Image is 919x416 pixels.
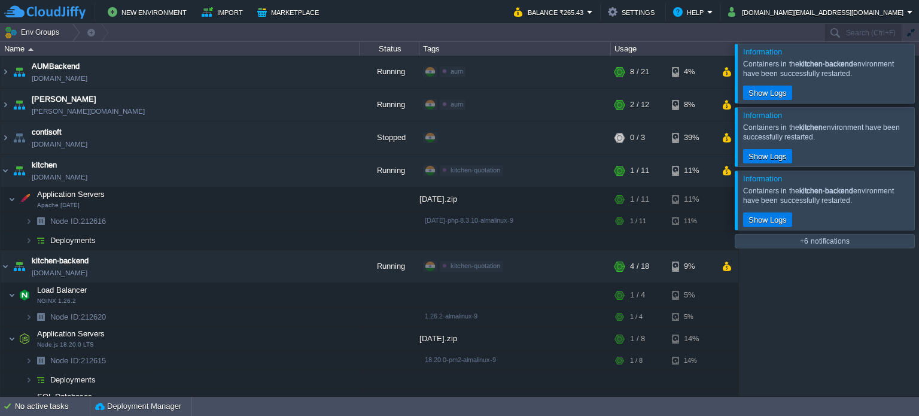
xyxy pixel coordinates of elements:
a: [DOMAIN_NAME] [32,171,87,183]
span: Node ID: [50,217,81,226]
div: 39% [672,122,711,154]
a: Application ServersNode.js 18.20.0 LTS [36,329,106,338]
img: AMDAwAAAACH5BAEAAAAALAAAAAABAAEAAAICRAEAOw== [11,89,28,121]
button: [DOMAIN_NAME][EMAIL_ADDRESS][DOMAIN_NAME] [728,5,907,19]
button: Deployment Manager [95,400,181,412]
div: 1 / 11 [630,154,649,187]
button: Settings [608,5,658,19]
a: Load BalancerNGINX 1.26.2 [36,286,89,294]
img: AMDAwAAAACH5BAEAAAAALAAAAAABAAEAAAICRAEAOw== [1,122,10,154]
img: CloudJiffy [4,5,86,20]
img: AMDAwAAAACH5BAEAAAAALAAAAAABAAEAAAICRAEAOw== [28,48,34,51]
span: Information [743,111,782,120]
span: Application Servers [36,189,106,199]
img: AMDAwAAAACH5BAEAAAAALAAAAAABAAEAAAICRAEAOw== [8,187,16,211]
iframe: chat widget [869,368,907,404]
div: 1 / 4 [630,308,643,326]
a: [DOMAIN_NAME] [32,267,87,279]
div: Running [360,154,419,187]
a: [DOMAIN_NAME] [32,138,87,150]
button: Import [202,5,247,19]
img: AMDAwAAAACH5BAEAAAAALAAAAAABAAEAAAICRAEAOw== [32,308,49,326]
img: AMDAwAAAACH5BAEAAAAALAAAAAABAAEAAAICRAEAOw== [1,154,10,187]
img: AMDAwAAAACH5BAEAAAAALAAAAAABAAEAAAICRAEAOw== [8,327,16,351]
a: [PERSON_NAME][DOMAIN_NAME] [32,105,145,117]
img: AMDAwAAAACH5BAEAAAAALAAAAAABAAEAAAICRAEAOw== [1,56,10,88]
div: 4 / 18 [630,250,649,283]
img: AMDAwAAAACH5BAEAAAAALAAAAAABAAEAAAICRAEAOw== [25,351,32,370]
span: 212620 [49,312,108,322]
b: kitchen-backend [799,60,853,68]
div: [DATE].zip [419,187,611,211]
span: AUMBackend [32,60,80,72]
div: 1 / 8 [630,351,643,370]
a: Application ServersApache [DATE] [36,190,106,199]
div: Status [360,42,419,56]
span: SQL Databases [36,391,94,402]
img: AMDAwAAAACH5BAEAAAAALAAAAAABAAEAAAICRAEAOw== [11,56,28,88]
span: [DATE]-php-8.3.10-almalinux-9 [425,217,513,224]
img: AMDAwAAAACH5BAEAAAAALAAAAAABAAEAAAICRAEAOw== [11,122,28,154]
img: AMDAwAAAACH5BAEAAAAALAAAAAABAAEAAAICRAEAOw== [11,154,28,187]
button: Balance ₹265.43 [514,5,587,19]
span: Application Servers [36,329,106,339]
img: AMDAwAAAACH5BAEAAAAALAAAAAABAAEAAAICRAEAOw== [8,283,16,307]
a: kitchen-backend [32,255,89,267]
a: Deployments [49,235,98,245]
div: Containers in the environment have been successfully restarted. [743,123,911,142]
span: aum [451,101,463,108]
div: 11% [672,154,711,187]
span: aum [451,68,463,75]
div: Tags [420,42,610,56]
button: Show Logs [745,87,790,98]
div: No active tasks [15,397,90,416]
img: AMDAwAAAACH5BAEAAAAALAAAAAABAAEAAAICRAEAOw== [32,371,49,389]
b: kitchen-backend [799,187,853,195]
img: AMDAwAAAACH5BAEAAAAALAAAAAABAAEAAAICRAEAOw== [8,390,16,414]
div: [DATE].zip [419,327,611,351]
img: AMDAwAAAACH5BAEAAAAALAAAAAABAAEAAAICRAEAOw== [32,351,49,370]
button: +6 notifications [796,236,853,247]
b: kitchen [799,123,823,132]
img: AMDAwAAAACH5BAEAAAAALAAAAAABAAEAAAICRAEAOw== [16,390,33,414]
span: Node ID: [50,356,81,365]
a: Node ID:212616 [49,216,108,226]
div: 8% [672,390,711,414]
button: Env Groups [4,24,63,41]
div: 5% [672,283,711,307]
span: Node.js 18.20.0 LTS [37,341,94,348]
img: AMDAwAAAACH5BAEAAAAALAAAAAABAAEAAAICRAEAOw== [25,212,32,230]
div: Running [360,250,419,283]
div: Containers in the environment have been successfully restarted. [743,186,911,205]
span: NGINX 1.26.2 [37,297,76,305]
img: AMDAwAAAACH5BAEAAAAALAAAAAABAAEAAAICRAEAOw== [32,212,49,230]
span: kitchen-quotation [451,166,500,174]
div: 1 / 11 [630,212,646,230]
button: New Environment [108,5,190,19]
button: Show Logs [745,214,790,225]
div: 14% [672,327,711,351]
img: AMDAwAAAACH5BAEAAAAALAAAAAABAAEAAAICRAEAOw== [25,308,32,326]
a: contisoft [32,126,62,138]
span: Apache [DATE] [37,202,80,209]
div: Containers in the environment have been successfully restarted. [743,59,911,78]
button: Show Logs [745,151,790,162]
div: 4% [672,56,711,88]
img: AMDAwAAAACH5BAEAAAAALAAAAAABAAEAAAICRAEAOw== [1,89,10,121]
div: 1 / 11 [630,187,649,211]
a: SQL Databases [36,392,94,401]
span: Load Balancer [36,285,89,295]
span: Information [743,47,782,56]
img: AMDAwAAAACH5BAEAAAAALAAAAAABAAEAAAICRAEAOw== [25,231,32,250]
span: Node ID: [50,312,81,321]
img: AMDAwAAAACH5BAEAAAAALAAAAAABAAEAAAICRAEAOw== [1,250,10,283]
div: 1 / 8 [630,327,645,351]
span: 212616 [49,216,108,226]
div: Stopped [360,122,419,154]
span: Deployments [49,375,98,385]
div: 2 / 12 [630,89,649,121]
span: Information [743,174,782,183]
img: AMDAwAAAACH5BAEAAAAALAAAAAABAAEAAAICRAEAOw== [16,283,33,307]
